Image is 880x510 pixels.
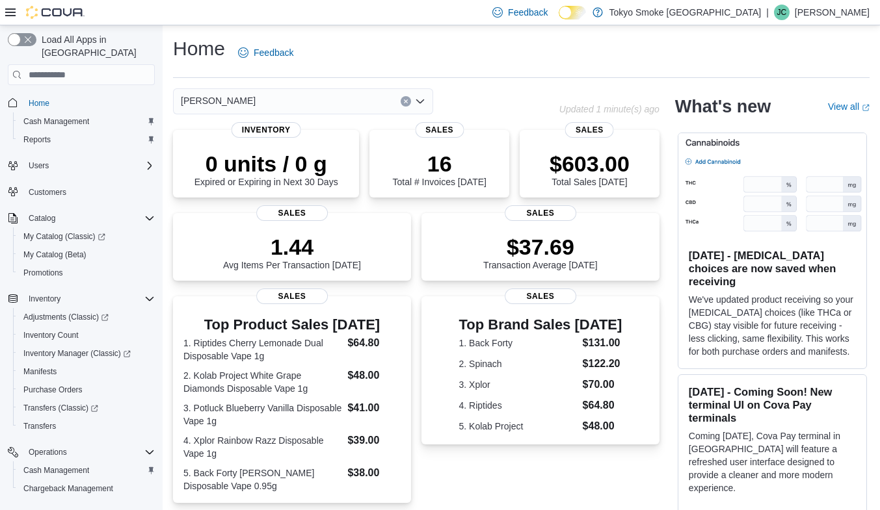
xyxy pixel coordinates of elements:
button: Open list of options [415,96,425,107]
a: My Catalog (Classic) [18,229,111,244]
h2: What's new [675,96,771,117]
a: Adjustments (Classic) [13,308,160,326]
svg: External link [862,104,870,112]
button: Chargeback Management [13,479,160,498]
dd: $48.00 [583,418,622,434]
p: $603.00 [550,151,630,177]
span: Feedback [508,6,548,19]
input: Dark Mode [559,6,586,19]
button: Reports [13,131,160,149]
span: Users [23,158,155,173]
span: JC [777,5,787,20]
span: Transfers [18,418,155,434]
button: Operations [3,443,160,461]
span: Customers [23,184,155,200]
dt: 3. Potluck Blueberry Vanilla Disposable Vape 1g [183,402,342,427]
span: Chargeback Management [18,481,155,496]
span: Promotions [23,268,63,278]
dt: 4. Xplor Rainbow Razz Disposable Vape 1g [183,434,342,460]
span: My Catalog (Classic) [23,231,105,242]
a: Customers [23,185,72,200]
span: Sales [256,205,328,221]
span: Users [29,160,49,171]
span: Inventory [23,291,155,307]
span: My Catalog (Beta) [18,247,155,262]
span: Cash Management [18,114,155,129]
p: 0 units / 0 g [194,151,338,177]
span: Adjustments (Classic) [18,309,155,325]
button: Cash Management [13,461,160,479]
a: Cash Management [18,114,94,129]
button: Users [23,158,54,173]
dd: $64.80 [583,398,622,413]
p: $37.69 [483,234,598,260]
p: | [766,5,769,20]
dd: $70.00 [583,377,622,392]
span: Inventory Manager (Classic) [23,348,131,359]
span: Catalog [23,210,155,226]
dd: $64.80 [347,335,400,351]
span: Manifests [23,366,57,377]
a: Chargeback Management [18,481,118,496]
dt: 5. Kolab Project [459,420,578,433]
span: Load All Apps in [GEOGRAPHIC_DATA] [36,33,155,59]
span: Promotions [18,265,155,281]
span: Transfers (Classic) [23,403,98,413]
button: Purchase Orders [13,381,160,399]
span: Chargeback Management [23,483,113,494]
span: [PERSON_NAME] [181,93,256,108]
dt: 2. Kolab Project White Grape Diamonds Disposable Vape 1g [183,369,342,395]
a: Feedback [233,40,299,66]
button: Clear input [401,96,411,107]
dt: 1. Back Forty [459,337,578,350]
span: Adjustments (Classic) [23,312,109,322]
button: Home [3,93,160,112]
span: My Catalog (Beta) [23,249,87,260]
span: Operations [23,444,155,460]
span: My Catalog (Classic) [18,229,155,244]
h3: [DATE] - [MEDICAL_DATA] choices are now saved when receiving [689,249,856,288]
span: Catalog [29,213,55,223]
button: My Catalog (Beta) [13,246,160,264]
span: Sales [415,122,464,138]
dd: $122.20 [583,356,622,372]
a: Adjustments (Classic) [18,309,114,325]
dt: 5. Back Forty [PERSON_NAME] Disposable Vape 0.95g [183,466,342,492]
h3: [DATE] - Coming Soon! New terminal UI on Cova Pay terminals [689,385,856,424]
div: Transaction Average [DATE] [483,234,598,270]
a: Inventory Manager (Classic) [13,344,160,363]
span: Inventory [232,122,301,138]
h3: Top Product Sales [DATE] [183,317,401,333]
dt: 1. Riptides Cherry Lemonade Dual Disposable Vape 1g [183,337,342,363]
span: Sales [256,288,328,304]
button: Catalog [23,210,60,226]
dd: $41.00 [347,400,400,416]
a: Purchase Orders [18,382,88,398]
div: Expired or Expiring in Next 30 Days [194,151,338,187]
h3: Top Brand Sales [DATE] [459,317,622,333]
span: Inventory Count [18,327,155,343]
span: Inventory Count [23,330,79,340]
button: Inventory [23,291,66,307]
a: Inventory Count [18,327,84,343]
span: Cash Management [18,463,155,478]
button: Inventory [3,290,160,308]
dd: $39.00 [347,433,400,448]
button: Operations [23,444,72,460]
dd: $38.00 [347,465,400,481]
a: Transfers (Classic) [13,399,160,417]
span: Transfers (Classic) [18,400,155,416]
span: Sales [505,288,576,304]
a: Promotions [18,265,68,281]
button: Promotions [13,264,160,282]
dt: 3. Xplor [459,378,578,391]
h1: Home [173,36,225,62]
button: Catalog [3,209,160,227]
p: 1.44 [223,234,361,260]
p: Tokyo Smoke [GEOGRAPHIC_DATA] [609,5,762,20]
span: Inventory Manager (Classic) [18,346,155,361]
span: Transfers [23,421,56,431]
p: Updated 1 minute(s) ago [559,104,660,114]
span: Home [29,98,49,108]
